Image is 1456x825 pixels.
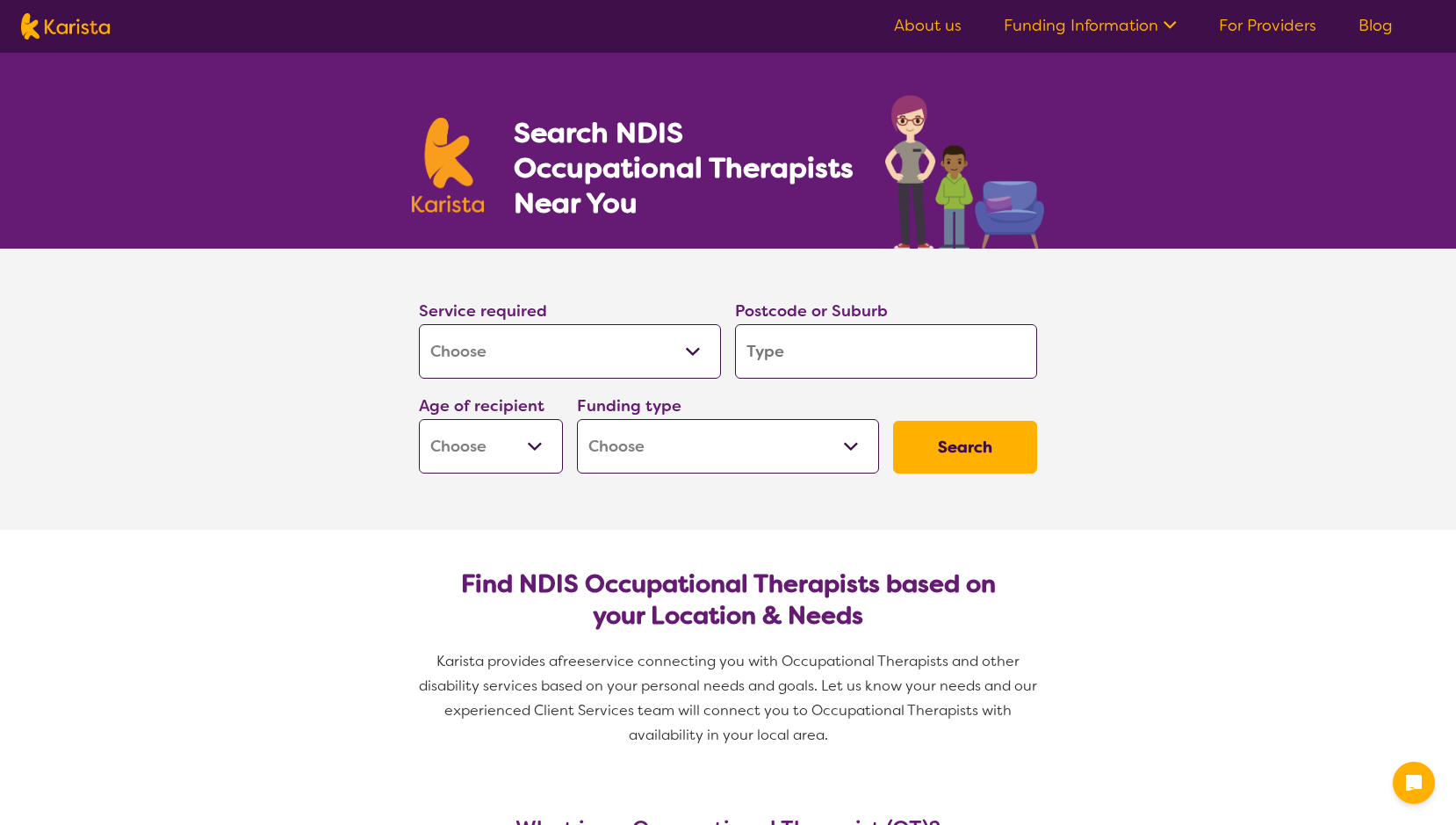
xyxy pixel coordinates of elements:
[558,652,586,670] span: free
[885,95,1044,249] img: occupational-therapy
[433,568,1023,632] h2: Find NDIS Occupational Therapists based on your Location & Needs
[1219,15,1316,36] a: For Providers
[419,300,547,322] label: Service required
[436,652,558,670] span: Karista provides a
[735,324,1037,379] input: Type
[1004,15,1177,36] a: Funding Information
[412,118,484,213] img: Karista logo
[419,652,1041,744] span: service connecting you with Occupational Therapists and other disability services based on your p...
[735,300,888,322] label: Postcode or Suburb
[1359,15,1393,36] a: Blog
[893,421,1037,474] button: Search
[514,115,855,221] h1: Search NDIS Occupational Therapists Near You
[894,15,962,36] a: About us
[577,395,681,416] label: Funding type
[21,13,110,40] img: Karista logo
[419,395,544,416] label: Age of recipient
